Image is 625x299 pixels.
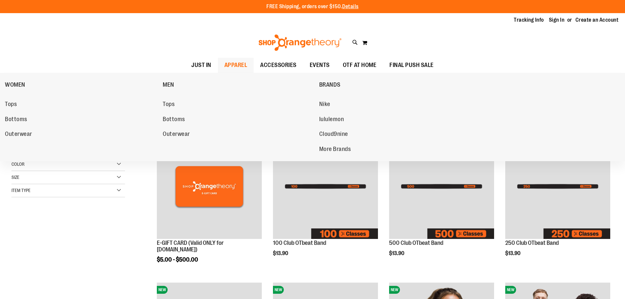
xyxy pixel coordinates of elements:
a: ACCESSORIES [254,58,303,73]
a: E-GIFT CARD (Valid ONLY for [DOMAIN_NAME]) [157,240,224,253]
a: BRANDS [319,76,474,93]
span: Bottoms [5,116,27,124]
a: Image of 500 Club OTbeat BandNEW [389,134,494,240]
img: Image of 500 Club OTbeat Band [389,134,494,239]
div: product [270,131,381,270]
span: Tops [163,101,175,109]
span: Color [11,161,25,167]
span: EVENTS [310,58,330,73]
a: Tracking Info [514,16,544,24]
span: $13.90 [273,250,289,256]
a: JUST IN [185,58,218,73]
span: lululemon [319,116,344,124]
a: Image of 250 Club OTbeat BandNEW [505,134,610,240]
img: Image of 100 Club OTbeat Band [273,134,378,239]
span: OTF AT HOME [343,58,377,73]
span: $13.90 [389,250,405,256]
div: product [502,131,614,270]
p: FREE Shipping, orders over $150. [266,3,359,11]
a: APPAREL [218,58,254,73]
span: Item Type [11,188,31,193]
span: JUST IN [191,58,211,73]
a: MEN [163,76,316,93]
a: OTF AT HOME [336,58,383,73]
a: Details [342,4,359,10]
span: More Brands [319,146,351,154]
div: product [154,131,265,279]
a: 250 Club OTbeat Band [505,240,559,246]
span: NEW [157,286,168,294]
img: E-GIFT CARD (Valid ONLY for ShopOrangetheory.com) [157,134,262,239]
span: $5.00 - $500.00 [157,256,198,263]
span: Outerwear [163,131,190,139]
a: Create an Account [575,16,619,24]
a: 500 Club OTbeat Band [389,240,443,246]
span: Cloud9nine [319,131,348,139]
span: MEN [163,81,174,90]
span: WOMEN [5,81,25,90]
span: Tops [5,101,17,109]
span: FINAL PUSH SALE [389,58,434,73]
a: E-GIFT CARD (Valid ONLY for ShopOrangetheory.com)NEW [157,134,262,240]
img: Image of 250 Club OTbeat Band [505,134,610,239]
span: Nike [319,101,330,109]
img: Shop Orangetheory [258,34,343,51]
a: Sign In [549,16,565,24]
span: BRANDS [319,81,341,90]
span: Bottoms [163,116,185,124]
div: product [386,131,497,270]
a: FINAL PUSH SALE [383,58,440,73]
span: NEW [389,286,400,294]
a: EVENTS [303,58,336,73]
span: ACCESSORIES [260,58,297,73]
a: Image of 100 Club OTbeat BandNEW [273,134,378,240]
span: Size [11,175,19,180]
a: WOMEN [5,76,159,93]
span: Outerwear [5,131,32,139]
span: NEW [505,286,516,294]
span: NEW [273,286,284,294]
a: 100 Club OTbeat Band [273,240,326,246]
span: APPAREL [224,58,247,73]
span: $13.90 [505,250,521,256]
